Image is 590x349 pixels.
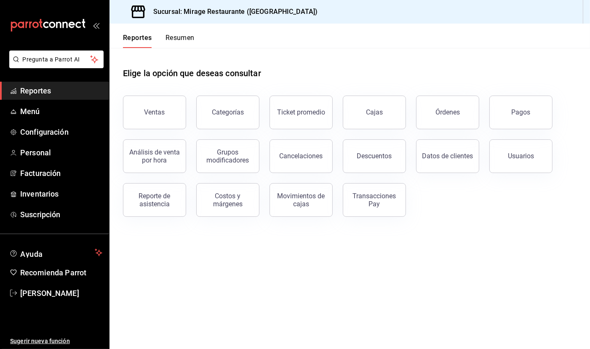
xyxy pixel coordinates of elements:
[20,188,102,200] span: Inventarios
[343,139,406,173] button: Descuentos
[196,96,259,129] button: Categorías
[202,148,254,164] div: Grupos modificadores
[6,61,104,70] a: Pregunta a Parrot AI
[212,108,244,116] div: Categorías
[123,96,186,129] button: Ventas
[512,108,531,116] div: Pagos
[196,139,259,173] button: Grupos modificadores
[123,183,186,217] button: Reporte de asistencia
[202,192,254,208] div: Costos y márgenes
[280,152,323,160] div: Cancelaciones
[147,7,318,17] h3: Sucursal: Mirage Restaurante ([GEOGRAPHIC_DATA])
[508,152,534,160] div: Usuarios
[10,337,102,346] span: Sugerir nueva función
[275,192,327,208] div: Movimientos de cajas
[196,183,259,217] button: Costos y márgenes
[20,126,102,138] span: Configuración
[20,106,102,117] span: Menú
[93,22,99,29] button: open_drawer_menu
[144,108,165,116] div: Ventas
[20,147,102,158] span: Personal
[366,108,383,116] div: Cajas
[20,168,102,179] span: Facturación
[20,288,102,299] span: [PERSON_NAME]
[357,152,392,160] div: Descuentos
[20,248,91,258] span: Ayuda
[123,34,195,48] div: navigation tabs
[277,108,325,116] div: Ticket promedio
[348,192,400,208] div: Transacciones Pay
[270,139,333,173] button: Cancelaciones
[270,183,333,217] button: Movimientos de cajas
[20,85,102,96] span: Reportes
[270,96,333,129] button: Ticket promedio
[20,267,102,278] span: Recomienda Parrot
[166,34,195,48] button: Resumen
[9,51,104,68] button: Pregunta a Parrot AI
[20,209,102,220] span: Suscripción
[422,152,473,160] div: Datos de clientes
[128,148,181,164] div: Análisis de venta por hora
[123,67,261,80] h1: Elige la opción que deseas consultar
[416,139,479,173] button: Datos de clientes
[123,139,186,173] button: Análisis de venta por hora
[343,183,406,217] button: Transacciones Pay
[23,55,91,64] span: Pregunta a Parrot AI
[435,108,460,116] div: Órdenes
[489,139,553,173] button: Usuarios
[343,96,406,129] button: Cajas
[416,96,479,129] button: Órdenes
[123,34,152,48] button: Reportes
[128,192,181,208] div: Reporte de asistencia
[489,96,553,129] button: Pagos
